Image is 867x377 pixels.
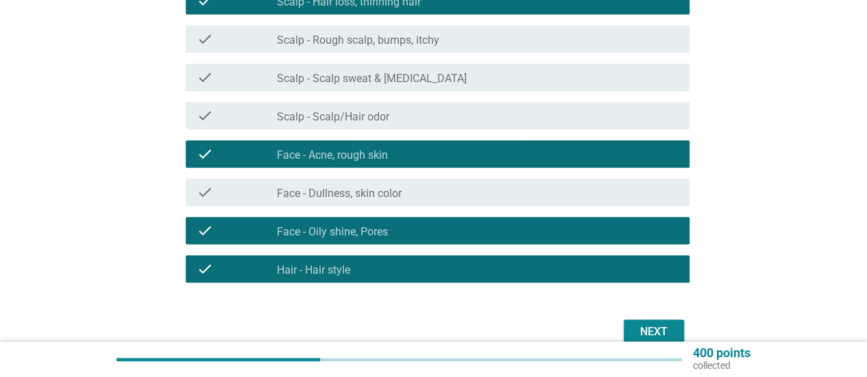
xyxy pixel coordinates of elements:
p: collected [693,359,750,372]
i: check [197,31,213,47]
i: check [197,222,213,239]
label: Hair - Hair style [277,263,350,277]
label: Scalp - Scalp sweat & [MEDICAL_DATA] [277,72,467,86]
div: Next [635,324,673,340]
label: Scalp - Rough scalp, bumps, itchy [277,34,439,47]
i: check [197,184,213,200]
button: Next [624,320,684,344]
p: 400 points [693,347,750,359]
label: Scalp - Scalp/Hair odor [277,110,389,124]
i: check [197,69,213,86]
i: check [197,146,213,162]
label: Face - Acne, rough skin [277,148,388,162]
i: check [197,261,213,277]
label: Face - Dullness, skin color [277,187,402,200]
label: Face - Oily shine, Pores [277,225,388,239]
i: check [197,107,213,124]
